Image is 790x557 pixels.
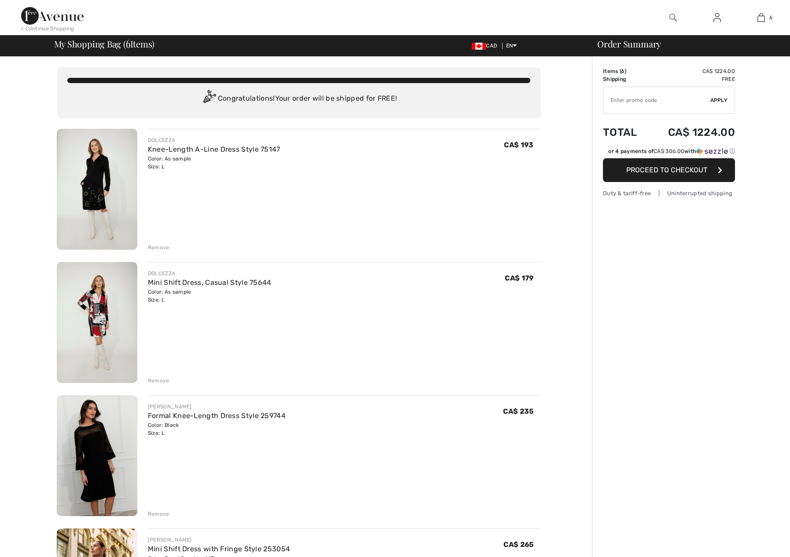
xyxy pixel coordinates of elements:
[647,117,735,147] td: CA$ 1224.00
[148,145,280,153] a: Knee-Length A-Line Dress Style 75147
[739,12,783,23] a: 6
[603,147,735,158] div: or 4 payments ofCA$ 306.00withSezzle Click to learn more about Sezzle
[21,7,84,25] img: 1ère Avenue
[654,148,684,154] span: CA$ 306.00
[67,90,530,108] div: Congratulations! Your order will be shipped for FREE!
[54,40,155,48] span: My Shopping Bag ( Items)
[504,141,533,149] span: CA$ 193
[57,395,137,516] img: Formal Knee-Length Dress Style 259744
[472,43,500,49] span: CAD
[148,545,290,553] a: Mini Shift Dress with Fringe Style 253054
[713,12,721,23] img: My Info
[710,96,728,104] span: Apply
[696,147,728,155] img: Sezzle
[148,269,272,277] div: DOLCEZZA
[472,43,486,50] img: Canadian Dollar
[603,189,735,197] div: Duty & tariff-free | Uninterrupted shipping
[148,377,169,385] div: Remove
[505,274,533,282] span: CA$ 179
[769,14,772,22] span: 6
[57,262,137,383] img: Mini Shift Dress, Casual Style 75644
[148,411,286,420] a: Formal Knee-Length Dress Style 259744
[621,68,625,74] span: 6
[126,37,130,49] span: 6
[148,421,286,437] div: Color: Black Size: L
[200,90,218,108] img: Congratulation2.svg
[57,129,137,250] img: Knee-Length A-Line Dress Style 75147
[148,403,286,411] div: [PERSON_NAME]
[148,510,169,518] div: Remove
[603,87,710,113] input: Promo code
[21,25,74,33] div: < Continue Shopping
[603,117,647,147] td: Total
[647,67,735,75] td: CA$ 1224.00
[626,166,707,174] span: Proceed to Checkout
[603,67,647,75] td: Items ( )
[608,147,735,155] div: or 4 payments of with
[587,40,785,48] div: Order Summary
[757,12,765,23] img: My Bag
[669,12,677,23] img: search the website
[148,136,280,144] div: DOLCEZZA
[148,155,280,171] div: Color: As sample Size: L
[148,244,169,251] div: Remove
[503,540,533,549] span: CA$ 265
[603,75,647,83] td: Shipping
[647,75,735,83] td: Free
[148,278,272,287] a: Mini Shift Dress, Casual Style 75644
[706,12,728,23] a: Sign In
[503,407,533,415] span: CA$ 235
[603,158,735,182] button: Proceed to Checkout
[148,536,290,544] div: [PERSON_NAME]
[506,43,517,49] span: EN
[148,288,272,304] div: Color: As sample Size: L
